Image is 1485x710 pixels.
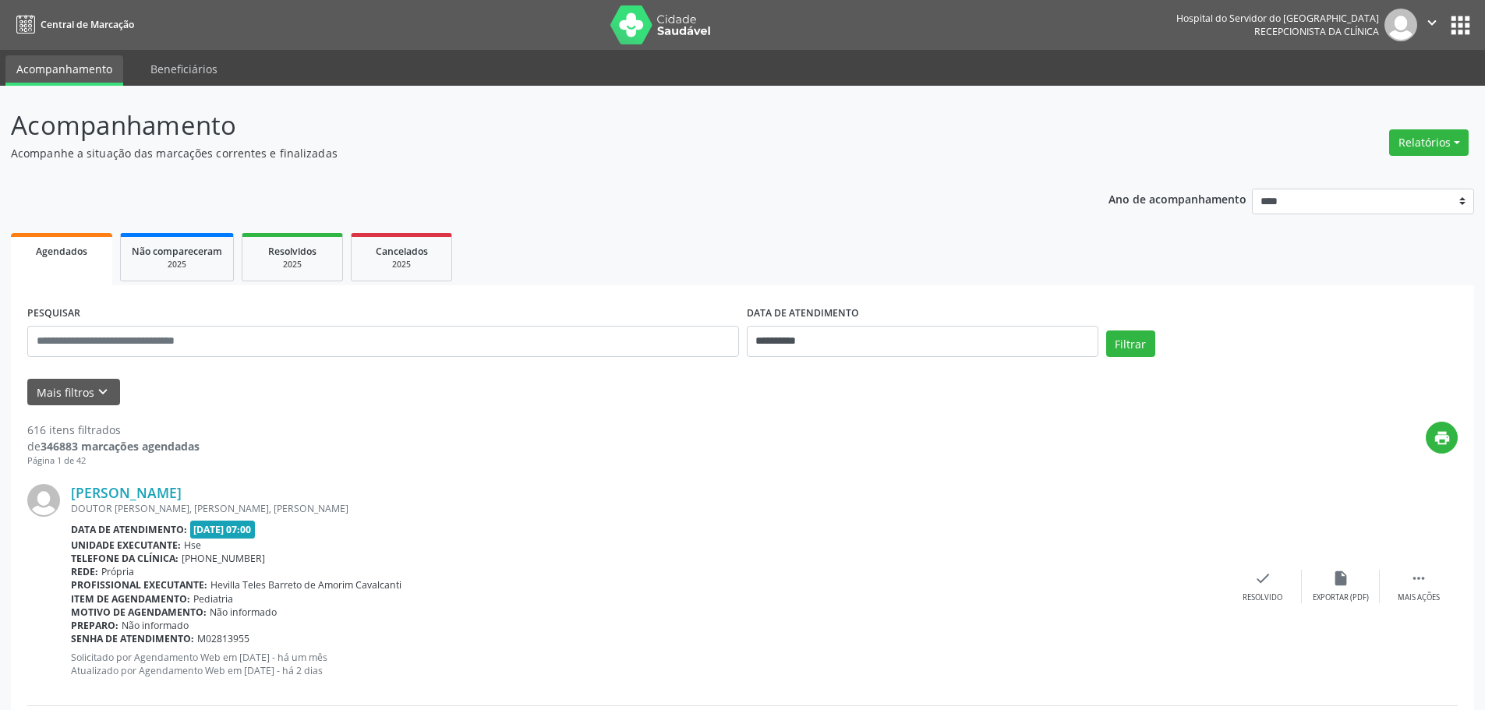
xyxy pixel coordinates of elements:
button: Filtrar [1106,330,1155,357]
span: [DATE] 07:00 [190,521,256,539]
span: Cancelados [376,245,428,258]
span: Hse [184,539,201,552]
p: Acompanhamento [11,106,1035,145]
label: PESQUISAR [27,302,80,326]
button: apps [1447,12,1474,39]
span: Resolvidos [268,245,316,258]
span: Não informado [210,606,277,619]
div: Exportar (PDF) [1313,592,1369,603]
label: DATA DE ATENDIMENTO [747,302,859,326]
span: Recepcionista da clínica [1254,25,1379,38]
span: Agendados [36,245,87,258]
span: [PHONE_NUMBER] [182,552,265,565]
span: Central de Marcação [41,18,134,31]
img: img [27,484,60,517]
img: img [1384,9,1417,41]
b: Item de agendamento: [71,592,190,606]
b: Senha de atendimento: [71,632,194,645]
button:  [1417,9,1447,41]
b: Preparo: [71,619,118,632]
div: Resolvido [1243,592,1282,603]
b: Unidade executante: [71,539,181,552]
span: Hevilla Teles Barreto de Amorim Cavalcanti [210,578,401,592]
div: 2025 [132,259,222,270]
div: Mais ações [1398,592,1440,603]
span: Pediatria [193,592,233,606]
strong: 346883 marcações agendadas [41,439,200,454]
div: 2025 [362,259,440,270]
p: Ano de acompanhamento [1108,189,1246,208]
span: Própria [101,565,134,578]
b: Data de atendimento: [71,523,187,536]
a: Acompanhamento [5,55,123,86]
b: Profissional executante: [71,578,207,592]
span: M02813955 [197,632,249,645]
button: Relatórios [1389,129,1469,156]
div: 616 itens filtrados [27,422,200,438]
i:  [1423,14,1441,31]
span: Não compareceram [132,245,222,258]
button: Mais filtroskeyboard_arrow_down [27,379,120,406]
i: keyboard_arrow_down [94,383,111,401]
p: Solicitado por Agendamento Web em [DATE] - há um mês Atualizado por Agendamento Web em [DATE] - h... [71,651,1224,677]
i: check [1254,570,1271,587]
div: de [27,438,200,454]
div: 2025 [253,259,331,270]
a: Central de Marcação [11,12,134,37]
i: print [1434,429,1451,447]
b: Rede: [71,565,98,578]
p: Acompanhe a situação das marcações correntes e finalizadas [11,145,1035,161]
div: DOUTOR [PERSON_NAME], [PERSON_NAME], [PERSON_NAME] [71,502,1224,515]
a: [PERSON_NAME] [71,484,182,501]
div: Hospital do Servidor do [GEOGRAPHIC_DATA] [1176,12,1379,25]
button: print [1426,422,1458,454]
b: Motivo de agendamento: [71,606,207,619]
a: Beneficiários [140,55,228,83]
b: Telefone da clínica: [71,552,179,565]
div: Página 1 de 42 [27,454,200,468]
i: insert_drive_file [1332,570,1349,587]
i:  [1410,570,1427,587]
span: Não informado [122,619,189,632]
